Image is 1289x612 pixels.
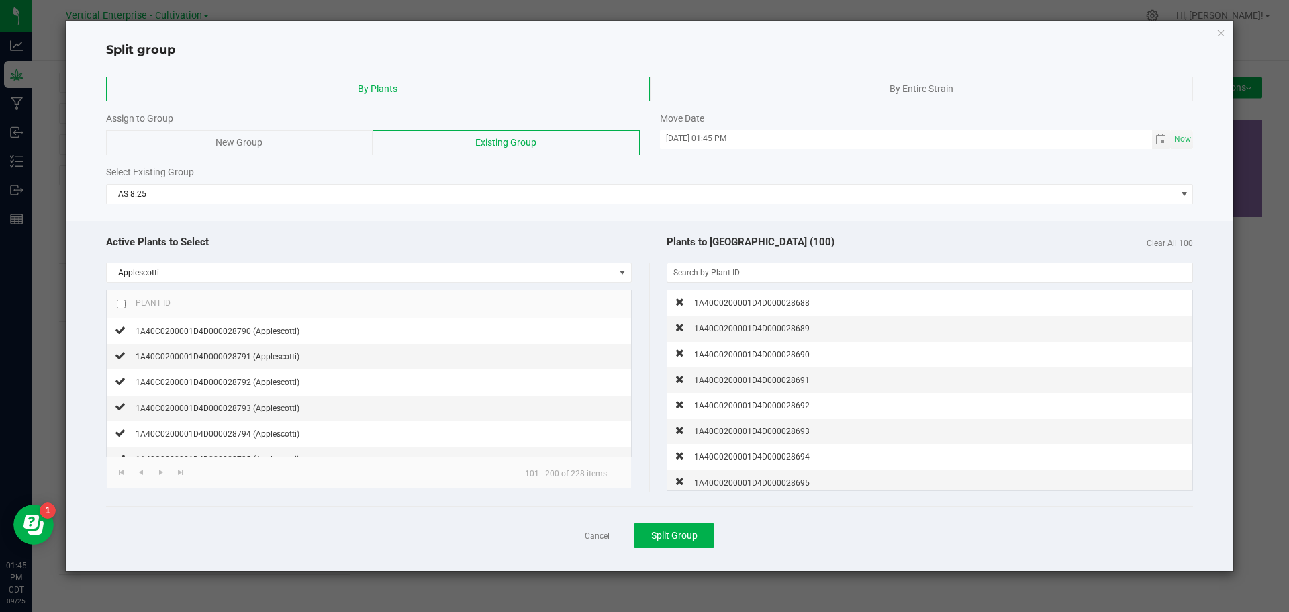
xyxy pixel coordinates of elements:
[112,463,132,481] a: Go to the first page
[694,298,810,308] span: 1A40C0200001D4D000028688
[107,185,1176,204] span: AS 8.25
[694,376,810,385] span: 1A40C0200001D4D000028691
[1171,130,1193,149] span: select
[106,236,209,248] span: Active Plants to Select
[660,113,704,124] span: Move Date
[107,263,614,282] span: Applescotti
[667,236,834,248] span: Plants to [GEOGRAPHIC_DATA] (100)
[106,42,1194,59] h4: Split group
[136,298,171,308] span: Plant ID
[358,83,397,94] span: By Plants
[1147,234,1193,249] span: Clear All 100
[136,467,146,478] span: Go to the previous page
[1152,130,1172,149] span: Toggle calendar
[171,463,190,481] a: Go to the last page
[13,505,54,545] iframe: Resource center
[175,467,186,478] span: Go to the last page
[585,531,610,542] a: Cancel
[40,502,56,519] iframe: Resource center unread badge
[151,463,171,481] a: Go to the next page
[116,467,127,478] span: Go to the first page
[694,478,810,488] span: 1A40C0200001D4D000028695
[634,523,714,548] button: Split Group
[216,137,262,148] span: New Group
[514,463,618,483] kendo-pager-info: 101 - 200 of 228 items
[132,463,151,481] a: Go to the previous page
[475,137,536,148] span: Existing Group
[694,324,810,333] span: 1A40C0200001D4D000028689
[694,452,810,462] span: 1A40C0200001D4D000028694
[694,427,810,436] span: 1A40C0200001D4D000028693
[890,83,953,94] span: By Entire Strain
[156,467,166,478] span: Go to the next page
[694,350,810,359] span: 1A40C0200001D4D000028690
[136,455,299,464] span: 1A40C0200001D4D000028795 (Applescotti)
[136,326,299,336] span: 1A40C0200001D4D000028790 (Applescotti)
[694,401,810,410] span: 1A40C0200001D4D000028692
[136,352,299,361] span: 1A40C0200001D4D000028791 (Applescotti)
[136,429,299,439] span: 1A40C0200001D4D000028794 (Applescotti)
[667,263,1193,282] input: NO DATA FOUND
[106,167,194,177] span: Select Existing Group
[651,530,698,541] span: Split Group
[1172,130,1194,149] span: Set Current date
[106,113,173,124] span: Assign to Group
[136,378,299,387] span: 1A40C0200001D4D000028792 (Applescotti)
[136,404,299,413] span: 1A40C0200001D4D000028793 (Applescotti)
